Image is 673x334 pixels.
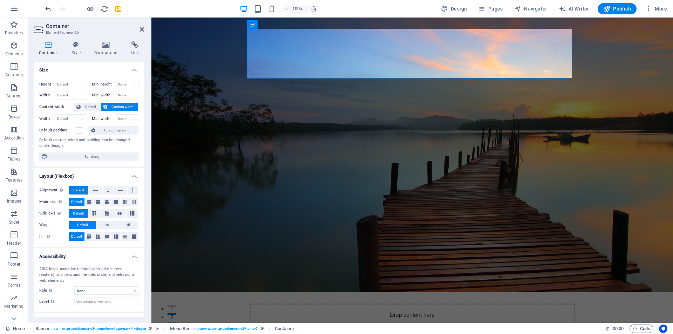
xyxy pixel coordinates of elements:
button: Custom width [101,103,138,111]
p: Content [6,93,22,99]
button: Default [69,186,88,195]
button: 100% [282,5,307,13]
span: Pages [478,5,503,12]
button: Edit design [39,152,138,161]
span: Default [71,198,82,206]
span: . banner .preset-banner-v3-home-hero-logo-nav-h1-slogan [53,325,146,333]
button: save [114,5,122,13]
label: Fill [39,232,69,241]
p: Elements [5,51,23,57]
span: Publish [603,5,631,12]
label: Width [39,117,55,121]
button: 3 [16,304,25,306]
p: Tables [8,156,20,162]
p: Favorites [5,30,23,36]
h4: Size [34,62,144,74]
button: AI Writer [556,3,592,14]
span: Code [633,325,650,333]
div: Design (Ctrl+Alt+Y) [438,3,470,14]
span: Click to select. Double-click to edit [170,325,190,333]
p: Columns [5,72,23,78]
button: Default [69,232,84,241]
a: Click to cancel selection. Double-click to open Pages [6,325,25,333]
i: This element contains a background [155,327,159,330]
p: Footer [8,261,20,267]
button: reload [100,5,108,13]
h2: Container [46,23,144,29]
span: Navigator [514,5,548,12]
span: . menu-wrapper .preset-menu-v2-home-5 [192,325,258,333]
label: Alignment [39,186,69,195]
p: Images [7,198,21,204]
button: Off [117,221,138,229]
i: On resize automatically adjust zoom level to fit chosen device. [311,6,317,12]
nav: breadcrumb [35,325,294,333]
button: Default [69,221,96,229]
label: Height [39,82,55,86]
p: Marketing [4,304,23,309]
label: Default padding [39,126,76,135]
p: Slider [9,219,20,225]
span: AI Writer [559,5,589,12]
span: Role [39,286,54,295]
button: Code [630,325,653,333]
button: Usercentrics [659,325,667,333]
span: Default [83,103,98,111]
label: Label [39,298,74,306]
button: Default [69,198,84,206]
span: Custom spacing [97,126,136,135]
h3: Element #ed-new-26 [46,29,130,36]
button: 1 [16,287,25,289]
div: ARIA helps assistive technologies (like screen readers) to understand the role, state, and behavi... [39,266,138,284]
button: undo [44,5,52,13]
span: Default [73,186,84,195]
h4: Accessibility [34,248,144,261]
i: Save (Ctrl+S) [114,5,122,13]
p: Features [6,177,22,183]
div: Default content width and padding can be changed under Design. [39,137,138,149]
label: Min. height [92,82,116,86]
h4: Shape Dividers [34,313,144,326]
label: Wrap [39,221,69,229]
h4: Container [34,41,66,56]
label: Min. width [92,93,116,97]
label: Side axis [39,209,69,218]
span: : [618,326,619,331]
span: Off [125,221,130,229]
span: Default [77,221,88,229]
span: On [104,221,109,229]
h4: Layout (Flexbox) [34,168,144,180]
button: On [96,221,117,229]
p: Accordion [4,135,24,141]
button: Pages [475,3,505,14]
p: Boxes [8,114,20,120]
button: Design [438,3,470,14]
button: Navigator [511,3,550,14]
p: Forms [8,282,20,288]
label: Content width [39,103,74,111]
input: Use a descriptive name [74,298,138,306]
span: Default [73,209,84,218]
button: Default [74,103,101,111]
span: Default [71,232,82,241]
h4: Style [66,41,89,56]
h4: Background [89,41,126,56]
button: Click here to leave preview mode and continue editing [86,5,94,13]
label: Min. width [92,117,116,121]
i: Reload page [100,5,108,13]
label: Main axis [39,198,69,206]
span: Click to select. Double-click to edit [35,325,50,333]
h6: Session time [605,325,624,333]
button: 2 [16,296,25,298]
h4: Link [125,41,144,56]
span: Edit design [50,152,136,161]
i: This element is a customizable preset [149,327,152,330]
span: Design [441,5,467,12]
button: Publish [598,3,637,14]
span: 00 00 [613,325,624,333]
span: More [645,5,667,12]
i: This element is a customizable preset [261,327,264,330]
button: More [642,3,670,14]
button: Custom spacing [89,126,138,135]
h6: 100% [292,5,304,13]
